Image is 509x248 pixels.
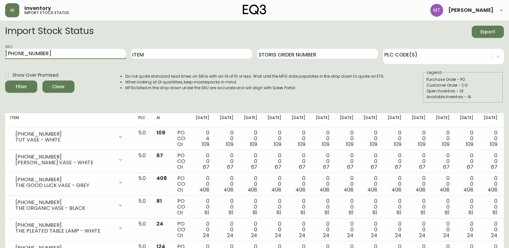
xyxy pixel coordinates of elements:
[220,198,233,216] div: 0 0
[177,163,183,171] span: OI
[275,163,281,171] span: 67
[226,141,233,148] span: 109
[13,72,58,79] span: Show Over Promised
[177,153,185,170] div: PO CO
[15,222,114,228] div: [PHONE_NUMBER]
[253,209,258,216] span: 81
[292,130,305,147] div: 0 0
[196,130,209,147] div: 0 4
[484,198,497,216] div: 0 0
[215,113,239,127] th: [DATE]
[340,153,354,170] div: 0 0
[460,175,474,193] div: 0 0
[419,232,426,239] span: 24
[15,183,114,188] div: THE GOOD LUCK VASE - GREY
[16,83,27,91] div: Filter
[15,205,114,211] div: THE ORGANIC VASE - BLACK
[463,186,473,193] span: 408
[430,4,443,17] img: 397d82b7ede99da91c28605cdd79fceb
[436,153,450,170] div: 0 0
[133,127,151,150] td: 5.0
[203,163,209,171] span: 67
[220,221,233,238] div: 0 0
[15,154,114,160] div: [PHONE_NUMBER]
[426,77,500,82] div: Purchase Order - PO
[177,198,185,216] div: PO CO
[340,198,354,216] div: 0 0
[469,209,473,216] span: 81
[490,141,497,148] span: 109
[388,130,401,147] div: 0 0
[15,137,114,143] div: TUT VASE - WHITE
[388,153,401,170] div: 0 0
[373,209,377,216] span: 81
[491,232,497,239] span: 24
[244,153,258,170] div: 0 0
[177,130,185,147] div: PO CO
[15,131,114,137] div: [PHONE_NUMBER]
[346,141,354,148] span: 109
[10,153,128,167] div: [PHONE_NUMBER][PERSON_NAME] VASE - WHITE
[5,81,37,93] button: Filter
[426,94,500,100] div: Available Inventory - AI
[205,209,209,216] span: 81
[298,141,305,148] span: 109
[268,130,281,147] div: 0 0
[239,113,263,127] th: [DATE]
[301,209,305,216] span: 81
[477,28,499,36] span: Export
[436,130,450,147] div: 0 0
[349,209,354,216] span: 81
[344,186,354,193] span: 408
[426,88,500,94] div: Open Inventory - OI
[220,130,233,147] div: 0 0
[156,220,163,227] span: 24
[358,113,382,127] th: [DATE]
[421,209,426,216] span: 81
[316,153,329,170] div: 0 0
[125,85,385,91] li: MFGs listed in the drop down under the SKU are accurate and will align with Sales Portal.
[412,221,426,238] div: 0 0
[15,200,114,205] div: [PHONE_NUMBER]
[275,232,281,239] span: 24
[220,153,233,170] div: 0 0
[286,113,311,127] th: [DATE]
[467,232,473,239] span: 24
[418,141,426,148] span: 109
[10,175,128,190] div: [PHONE_NUMBER]THE GOOD LUCK VASE - GREY
[244,130,258,147] div: 0 0
[419,163,426,171] span: 67
[347,232,354,239] span: 24
[268,175,281,193] div: 0 0
[493,209,497,216] span: 81
[177,209,183,216] span: OI
[24,6,51,11] span: Inventory
[177,186,183,193] span: OI
[340,175,354,193] div: 0 0
[10,221,128,235] div: [PHONE_NUMBER]THE PLEATED TABLE LAMP - WHITE
[484,130,497,147] div: 0 0
[244,221,258,238] div: 0 0
[412,175,426,193] div: 0 0
[323,163,329,171] span: 67
[316,175,329,193] div: 0 0
[340,130,354,147] div: 0 0
[268,198,281,216] div: 0 0
[335,113,359,127] th: [DATE]
[460,153,474,170] div: 0 0
[472,26,504,38] button: Export
[224,186,233,193] span: 408
[5,113,133,127] th: Item
[196,153,209,170] div: 0 0
[177,221,185,238] div: PO CO
[466,141,473,148] span: 109
[445,209,450,216] span: 81
[196,198,209,216] div: 0 0
[292,153,305,170] div: 0 0
[125,73,385,79] li: Do not quote standard lead times on SKUs with an OI of 10 or less. Wait until the MFG date popula...
[320,186,329,193] span: 408
[271,186,281,193] span: 408
[299,232,305,239] span: 24
[412,130,426,147] div: 0 0
[442,141,450,148] span: 109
